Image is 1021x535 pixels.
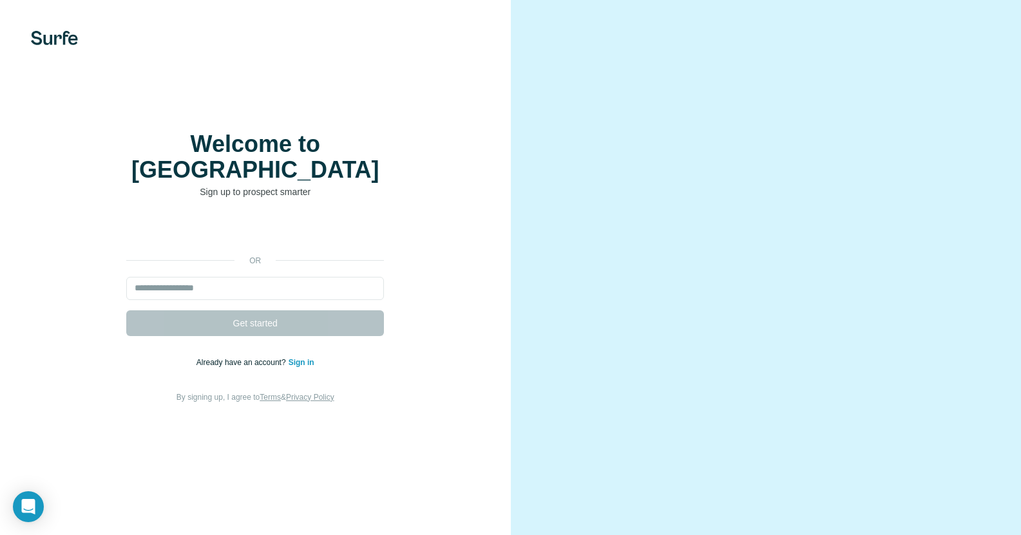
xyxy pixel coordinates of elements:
a: Privacy Policy [286,393,334,402]
span: By signing up, I agree to & [177,393,334,402]
p: or [234,255,276,267]
img: Surfe's logo [31,31,78,45]
a: Terms [260,393,281,402]
span: Already have an account? [196,358,289,367]
p: Sign up to prospect smarter [126,185,384,198]
div: Open Intercom Messenger [13,491,44,522]
iframe: Sign in with Google Button [120,218,390,246]
h1: Welcome to [GEOGRAPHIC_DATA] [126,131,384,183]
a: Sign in [289,358,314,367]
